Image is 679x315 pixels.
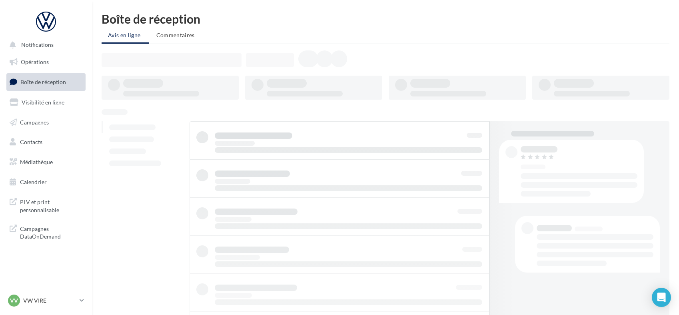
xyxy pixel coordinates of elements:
[652,288,671,307] div: Open Intercom Messenger
[10,297,18,305] span: VV
[20,118,49,125] span: Campagnes
[5,154,87,171] a: Médiathèque
[20,223,82,241] span: Campagnes DataOnDemand
[156,32,195,38] span: Commentaires
[102,13,669,25] div: Boîte de réception
[20,78,66,85] span: Boîte de réception
[5,193,87,217] a: PLV et print personnalisable
[20,197,82,214] span: PLV et print personnalisable
[21,58,49,65] span: Opérations
[5,94,87,111] a: Visibilité en ligne
[5,174,87,191] a: Calendrier
[5,134,87,150] a: Contacts
[20,138,42,145] span: Contacts
[6,293,86,308] a: VV VW VIRE
[21,42,54,48] span: Notifications
[20,179,47,185] span: Calendrier
[5,220,87,244] a: Campagnes DataOnDemand
[5,54,87,70] a: Opérations
[5,114,87,131] a: Campagnes
[22,99,64,106] span: Visibilité en ligne
[23,297,76,305] p: VW VIRE
[20,159,53,165] span: Médiathèque
[5,73,87,90] a: Boîte de réception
